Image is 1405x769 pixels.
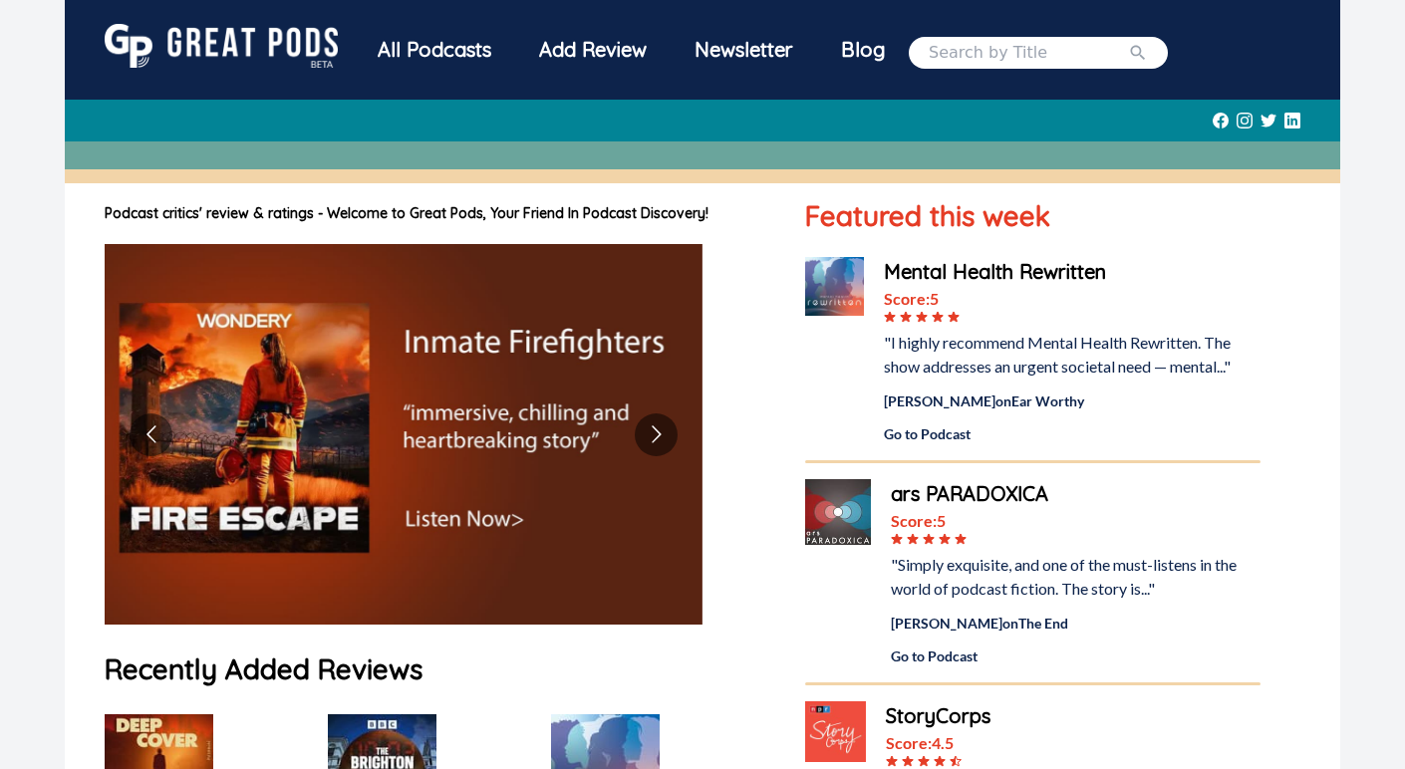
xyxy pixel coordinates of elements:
[805,701,866,762] img: StoryCorps
[891,509,1261,533] div: Score: 5
[891,479,1261,509] a: ars PARADOXICA
[886,701,1261,731] a: StoryCorps
[671,24,817,81] a: Newsletter
[105,203,765,224] h1: Podcast critics' review & ratings - Welcome to Great Pods, Your Friend In Podcast Discovery!
[130,413,172,456] button: Go to previous slide
[805,479,871,545] img: ars PARADOXICA
[891,645,1261,666] a: Go to Podcast
[805,195,1261,237] h1: Featured this week
[105,648,765,690] h1: Recently Added Reviews
[635,413,678,456] button: Go to next slide
[105,24,338,68] img: GreatPods
[884,331,1261,379] div: "I highly recommend Mental Health Rewritten. The show addresses an urgent societal need — mental..."
[515,24,671,76] a: Add Review
[105,244,702,625] img: image
[671,24,817,76] div: Newsletter
[884,287,1261,311] div: Score: 5
[817,24,909,76] a: Blog
[884,423,1261,444] a: Go to Podcast
[929,41,1128,65] input: Search by Title
[354,24,515,81] a: All Podcasts
[891,553,1261,601] div: "Simply exquisite, and one of the must-listens in the world of podcast fiction. The story is..."
[884,390,1261,411] div: [PERSON_NAME] on Ear Worthy
[354,24,515,76] div: All Podcasts
[886,731,1261,755] div: Score: 4.5
[891,613,1261,634] div: [PERSON_NAME] on The End
[884,257,1261,287] a: Mental Health Rewritten
[805,257,864,316] img: Mental Health Rewritten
